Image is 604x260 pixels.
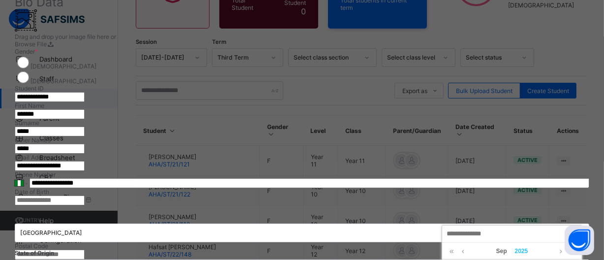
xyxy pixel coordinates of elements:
label: Surname [15,119,39,127]
a: Sep [492,243,511,260]
a: 2025 [511,243,532,260]
div: Drag and drop your image file here orBrowse File [15,9,589,48]
label: Date of Birth [15,188,49,195]
label: Other Names [15,136,51,144]
div: [GEOGRAPHIC_DATA] [20,229,571,237]
label: First Name [15,102,44,109]
label: Email Address [15,154,53,161]
a: Previous month (PageUp) [459,243,467,260]
span: COUNTRY [15,217,41,224]
span: Drag and drop your image file here or [15,33,116,40]
label: Phone Number [15,171,56,178]
label: Student ID [15,85,44,92]
button: Open asap [565,226,594,255]
label: [DEMOGRAPHIC_DATA] [30,77,96,85]
label: [DEMOGRAPHIC_DATA] [30,63,96,70]
a: Last year (Control + left) [447,243,456,260]
span: Gender [15,48,38,55]
label: Postal Code [15,242,48,250]
span: State of Origin [15,250,54,257]
a: Next month (PageDown) [557,243,565,260]
span: Browse File [15,40,47,48]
